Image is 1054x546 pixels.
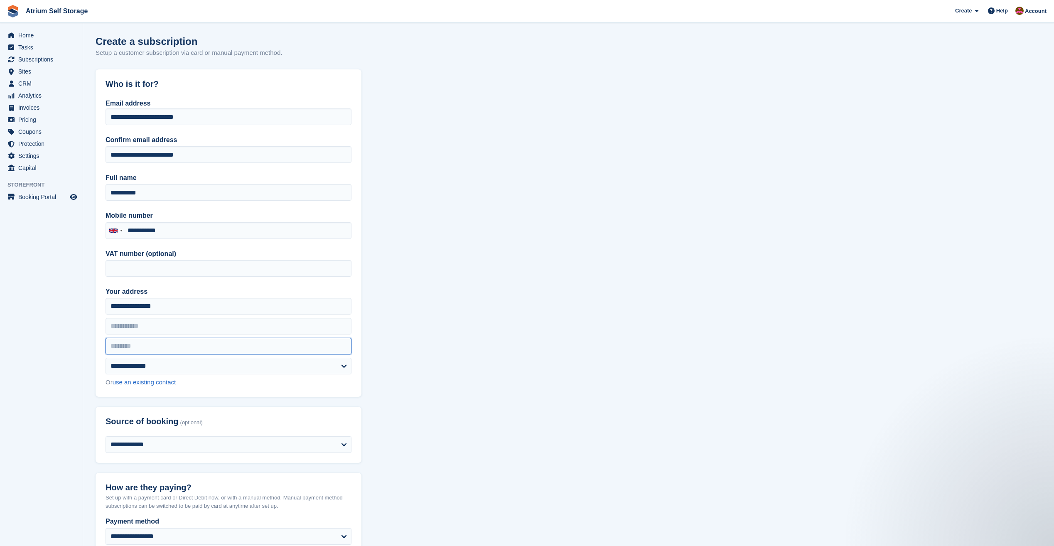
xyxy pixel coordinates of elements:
[22,4,91,18] a: Atrium Self Storage
[4,30,79,41] a: menu
[4,138,79,150] a: menu
[4,126,79,138] a: menu
[69,192,79,202] a: Preview store
[106,287,351,297] label: Your address
[113,379,176,386] a: use an existing contact
[18,114,68,125] span: Pricing
[106,483,351,492] h2: How are they paying?
[106,516,351,526] label: Payment method
[18,102,68,113] span: Invoices
[18,162,68,174] span: Capital
[4,114,79,125] a: menu
[106,135,351,145] label: Confirm email address
[106,494,351,510] p: Set up with a payment card or Direct Debit now, or with a manual method. Manual payment method su...
[106,249,351,259] label: VAT number (optional)
[18,90,68,101] span: Analytics
[18,66,68,77] span: Sites
[4,162,79,174] a: menu
[4,78,79,89] a: menu
[106,223,125,239] div: United Kingdom: +44
[4,90,79,101] a: menu
[18,54,68,65] span: Subscriptions
[4,42,79,53] a: menu
[106,211,351,221] label: Mobile number
[18,30,68,41] span: Home
[180,420,203,426] span: (optional)
[18,78,68,89] span: CRM
[4,66,79,77] a: menu
[7,181,83,189] span: Storefront
[18,126,68,138] span: Coupons
[106,417,179,426] span: Source of booking
[106,100,151,107] label: Email address
[18,191,68,203] span: Booking Portal
[7,5,19,17] img: stora-icon-8386f47178a22dfd0bd8f6a31ec36ba5ce8667c1dd55bd0f319d3a0aa187defe.svg
[18,138,68,150] span: Protection
[4,54,79,65] a: menu
[106,173,351,183] label: Full name
[955,7,972,15] span: Create
[4,191,79,203] a: menu
[18,42,68,53] span: Tasks
[4,102,79,113] a: menu
[1025,7,1047,15] span: Account
[996,7,1008,15] span: Help
[18,150,68,162] span: Settings
[1015,7,1024,15] img: Mark Rhodes
[96,36,197,47] h1: Create a subscription
[96,48,282,58] p: Setup a customer subscription via card or manual payment method.
[106,378,351,387] div: Or
[4,150,79,162] a: menu
[106,79,351,89] h2: Who is it for?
